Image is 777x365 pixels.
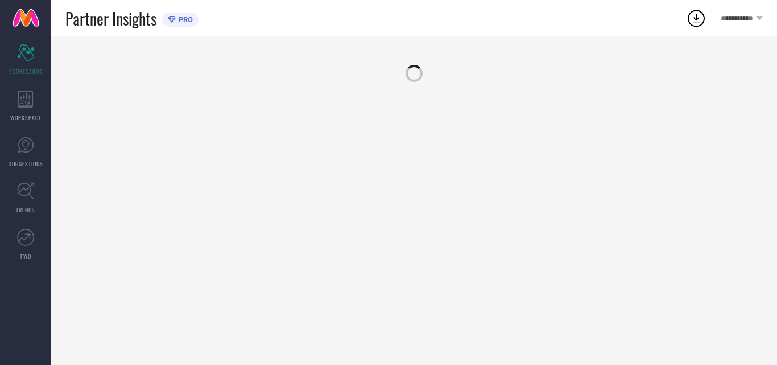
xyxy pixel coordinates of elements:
span: TRENDS [16,206,35,214]
span: WORKSPACE [10,113,42,122]
span: Partner Insights [65,7,156,30]
span: PRO [176,15,193,24]
span: SCORECARDS [9,67,43,76]
span: SUGGESTIONS [9,159,43,168]
div: Open download list [686,8,706,28]
span: FWD [20,252,31,260]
